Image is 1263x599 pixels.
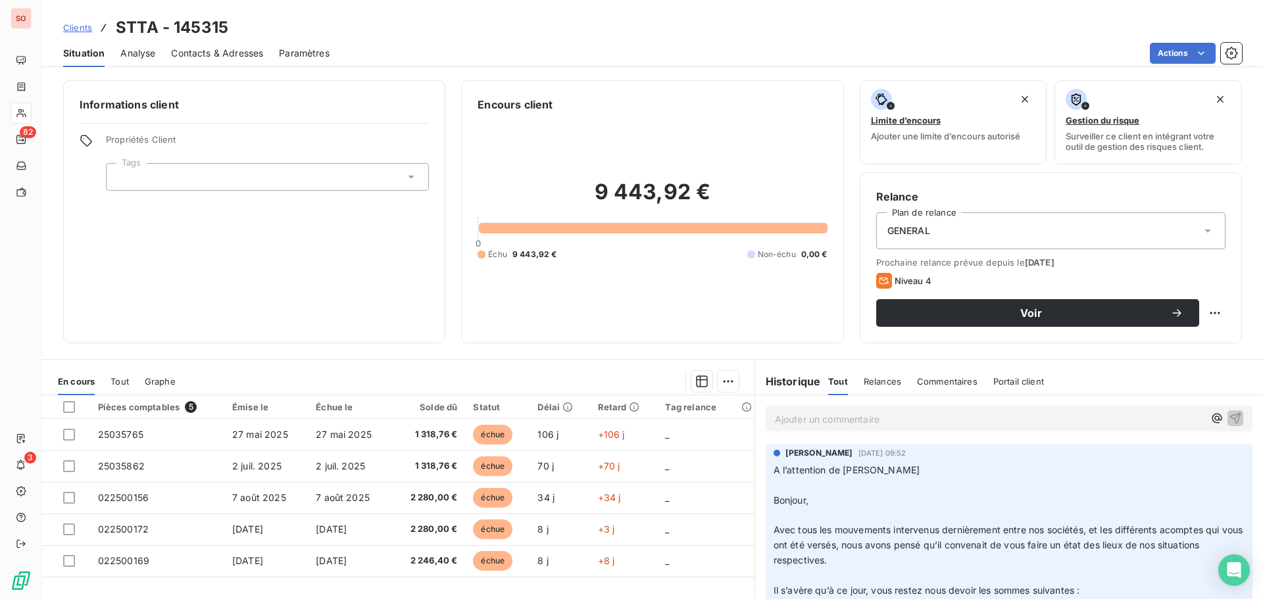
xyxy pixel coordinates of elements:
span: +3 j [598,523,615,535]
span: 2 280,00 € [400,491,458,504]
span: 25035765 [98,429,143,440]
h6: Relance [876,189,1226,204]
span: Situation [63,47,105,60]
span: échue [473,551,512,571]
span: [DATE] [316,523,347,535]
span: Paramètres [279,47,330,60]
h3: STTA - 145315 [116,16,228,39]
span: Avec tous les mouvements intervenus dernièrement entre nos sociétés, et les différents acomptes q... [774,524,1246,565]
span: _ [665,460,669,471]
span: 0 [476,238,481,249]
span: Relances [864,376,901,387]
span: 82 [20,126,36,138]
span: _ [665,555,669,566]
span: Ajouter une limite d’encours autorisé [871,131,1020,141]
span: Graphe [145,376,176,387]
span: 70 j [537,460,554,471]
div: Statut [473,402,522,412]
span: 8 j [537,523,548,535]
div: Émise le [232,402,300,412]
span: +8 j [598,555,615,566]
button: Actions [1150,43,1216,64]
div: Échue le [316,402,384,412]
span: 2 juil. 2025 [232,460,282,471]
span: Commentaires [917,376,978,387]
span: En cours [58,376,95,387]
span: Analyse [120,47,155,60]
input: Ajouter une valeur [117,171,128,183]
span: Voir [892,308,1170,318]
span: [DATE] [316,555,347,566]
span: 3 [24,452,36,464]
span: Surveiller ce client en intégrant votre outil de gestion des risques client. [1066,131,1231,152]
span: Gestion du risque [1066,115,1139,126]
button: Voir [876,299,1199,327]
span: 7 août 2025 [232,492,286,503]
span: Prochaine relance prévue depuis le [876,257,1226,268]
button: Gestion du risqueSurveiller ce client en intégrant votre outil de gestion des risques client. [1054,80,1242,164]
span: Non-échu [758,249,796,260]
h6: Informations client [80,97,429,112]
span: [DATE] [1025,257,1054,268]
span: _ [665,523,669,535]
span: échue [473,488,512,508]
span: échue [473,519,512,539]
span: échue [473,456,512,476]
span: 2 280,00 € [400,523,458,536]
span: Contacts & Adresses [171,47,263,60]
h2: 9 443,92 € [478,179,827,218]
span: 34 j [537,492,555,503]
span: 1 318,76 € [400,428,458,441]
a: Clients [63,21,92,34]
span: Niveau 4 [895,276,931,286]
span: Il s’avère qu’à ce jour, vous restez nous devoir les sommes suivantes : [774,585,1080,596]
span: Clients [63,22,92,33]
span: 022500169 [98,555,149,566]
span: _ [665,492,669,503]
span: GENERAL [887,224,930,237]
span: Propriétés Client [106,134,429,153]
span: +34 j [598,492,621,503]
span: 25035862 [98,460,145,471]
div: Délai [537,402,582,412]
span: 8 j [537,555,548,566]
span: Bonjour, [774,494,808,506]
span: +106 j [598,429,625,440]
span: Portail client [993,376,1044,387]
span: +70 j [598,460,620,471]
span: 022500172 [98,523,149,535]
div: Open Intercom Messenger [1218,554,1250,586]
span: 0,00 € [801,249,828,260]
h6: Historique [755,373,821,389]
span: [DATE] 09:52 [858,449,906,457]
span: 5 [185,401,197,413]
span: A l’attention de [PERSON_NAME] [774,464,920,475]
span: échue [473,425,512,444]
h6: Encours client [478,97,553,112]
span: Limite d’encours [871,115,941,126]
span: [DATE] [232,555,263,566]
span: _ [665,429,669,440]
span: [DATE] [232,523,263,535]
span: 7 août 2025 [316,492,370,503]
span: 9 443,92 € [512,249,557,260]
img: Logo LeanPay [11,570,32,591]
span: [PERSON_NAME] [785,447,853,459]
span: 106 j [537,429,558,440]
span: 27 mai 2025 [232,429,288,440]
button: Limite d’encoursAjouter une limite d’encours autorisé [860,80,1047,164]
div: SO [11,8,32,29]
div: Retard [598,402,650,412]
span: 27 mai 2025 [316,429,372,440]
span: 1 318,76 € [400,460,458,473]
div: Pièces comptables [98,401,216,413]
div: Tag relance [665,402,746,412]
span: 2 juil. 2025 [316,460,365,471]
span: Tout [828,376,848,387]
span: 022500156 [98,492,149,503]
div: Solde dû [400,402,458,412]
span: Tout [111,376,129,387]
span: Échu [488,249,507,260]
span: 2 246,40 € [400,554,458,567]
